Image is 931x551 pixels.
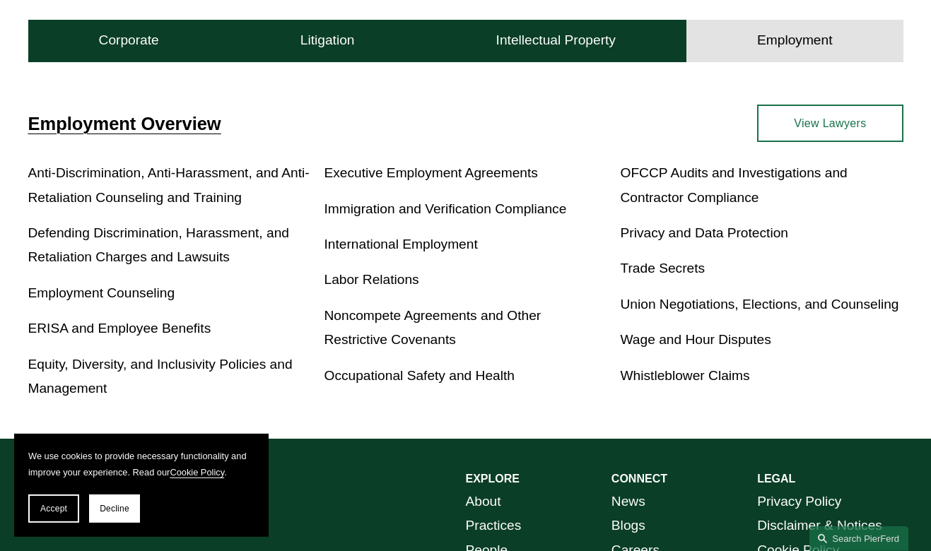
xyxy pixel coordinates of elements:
a: Search this site [809,526,908,551]
a: View Lawyers [757,105,903,142]
a: Privacy and Data Protection [621,225,788,240]
a: ERISA and Employee Benefits [28,321,211,336]
h4: Litigation [300,32,355,49]
a: Whistleblower Claims [621,368,750,383]
a: Employment Overview [28,114,221,134]
h4: Corporate [99,32,159,49]
span: Decline [100,504,129,514]
a: Trade Secrets [621,261,705,275]
a: About [466,490,501,514]
span: Accept [40,504,67,514]
p: We use cookies to provide necessary functionality and improve your experience. Read our . [28,448,254,480]
a: Noncompete Agreements and Other Restrictive Covenants [324,308,541,347]
button: Decline [89,494,140,523]
h4: Employment [757,32,832,49]
a: Defending Discrimination, Harassment, and Retaliation Charges and Lawsuits [28,225,289,264]
a: Privacy Policy [757,490,841,514]
a: Anti-Discrimination, Anti-Harassment, and Anti-Retaliation Counseling and Training [28,165,310,204]
button: Accept [28,494,79,523]
a: Disclaimer & Notices [757,514,882,538]
a: Wage and Hour Disputes [621,332,771,347]
a: Practices [466,514,522,538]
a: OFCCP Audits and Investigations and Contractor Compliance [621,165,848,204]
a: Union Negotiations, Elections, and Counseling [621,297,899,312]
strong: EXPLORE [466,473,520,485]
h4: Intellectual Property [496,32,616,49]
a: Executive Employment Agreements [324,165,538,180]
strong: LEGAL [757,473,795,485]
a: Cookie Policy [170,467,224,478]
a: News [611,490,645,514]
a: Equity, Diversity, and Inclusivity Policies and Management [28,357,293,396]
a: Occupational Safety and Health [324,368,515,383]
a: Employment Counseling [28,285,175,300]
a: International Employment [324,237,478,251]
section: Cookie banner [14,434,269,537]
a: Labor Relations [324,272,419,287]
a: Immigration and Verification Compliance [324,201,567,216]
strong: CONNECT [611,473,667,485]
a: Blogs [611,514,645,538]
